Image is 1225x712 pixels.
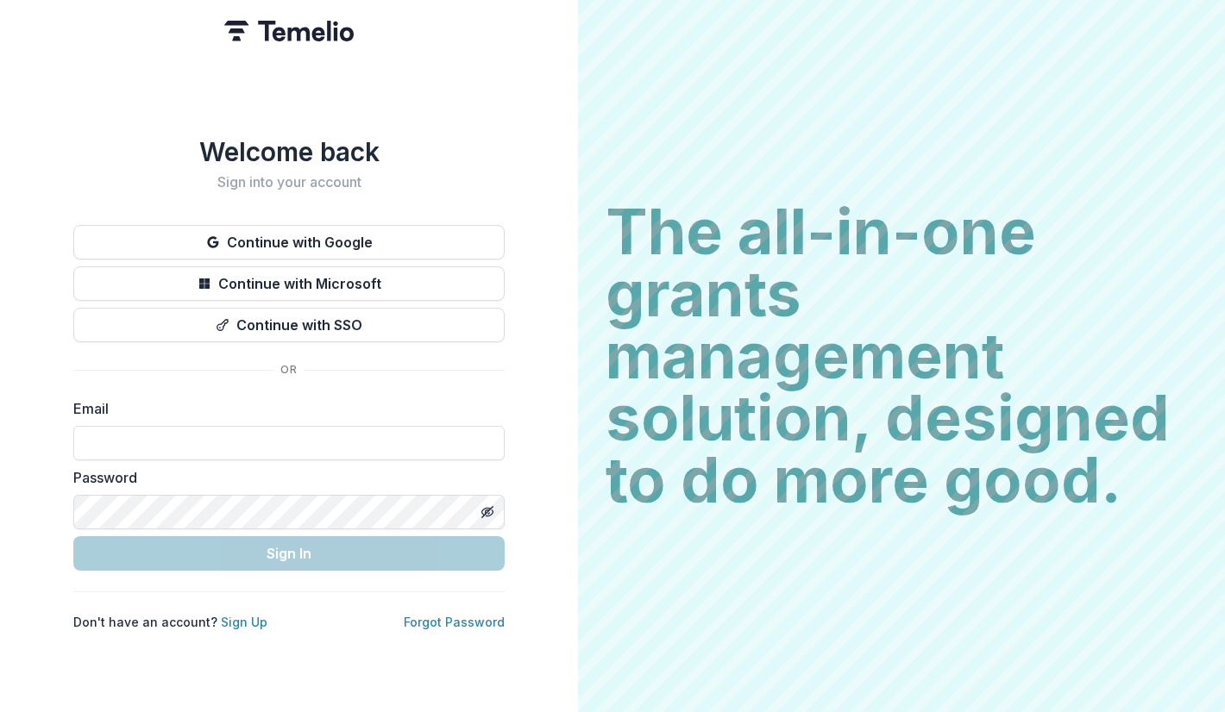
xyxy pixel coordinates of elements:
h1: Welcome back [73,136,505,167]
button: Continue with SSO [73,308,505,342]
label: Password [73,467,494,488]
a: Forgot Password [404,615,505,629]
button: Sign In [73,536,505,571]
h2: Sign into your account [73,174,505,190]
button: Continue with Google [73,225,505,259]
p: Don't have an account? [73,613,267,631]
a: Sign Up [221,615,267,629]
button: Toggle password visibility [474,498,501,526]
label: Email [73,398,494,419]
button: Continue with Microsoft [73,266,505,301]
img: Temelio [224,21,354,41]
